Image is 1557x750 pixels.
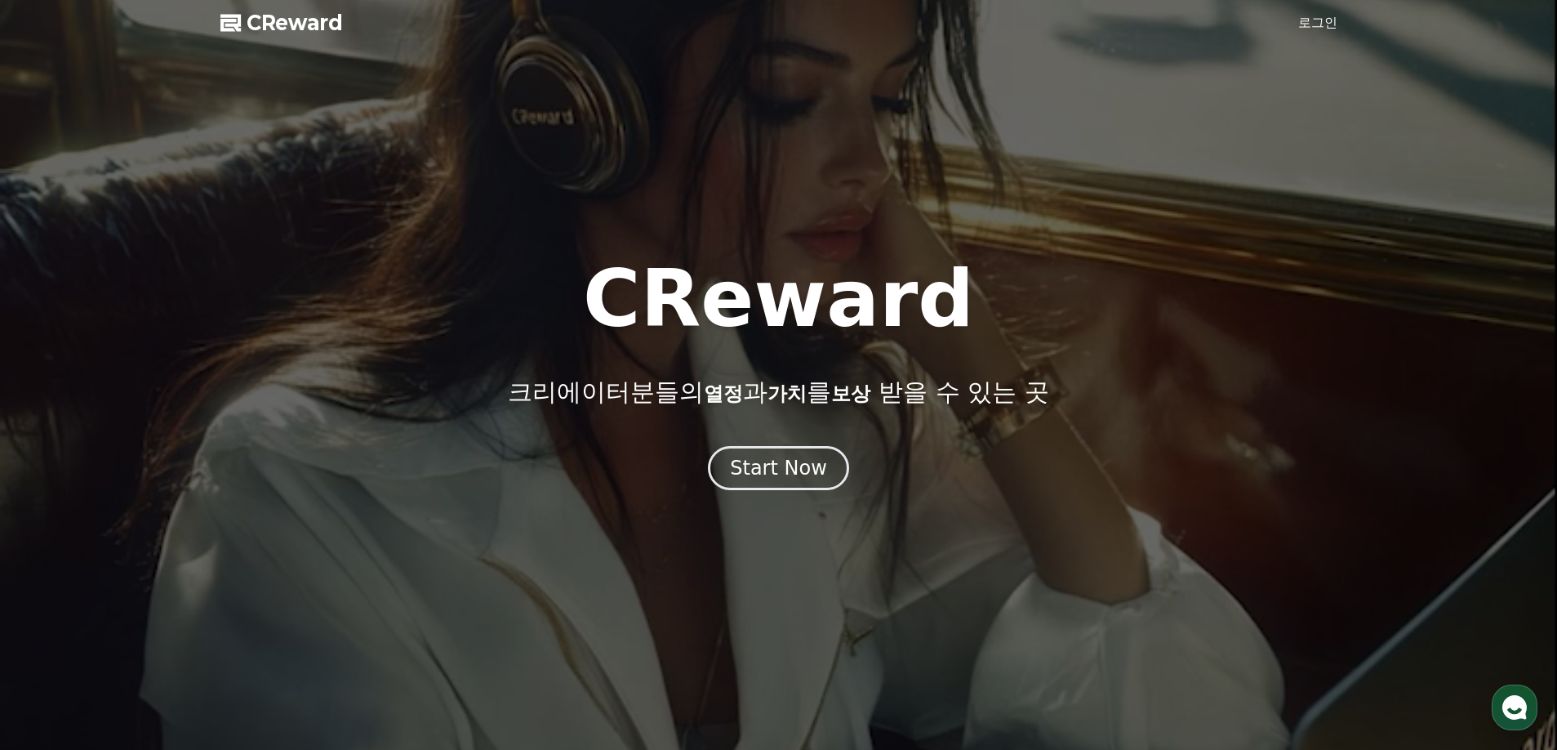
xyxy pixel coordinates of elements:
[1298,13,1337,33] a: 로그인
[730,455,827,481] div: Start Now
[508,377,1048,407] p: 크리에이터분들의 과 를 받을 수 있는 곳
[583,260,974,338] h1: CReward
[704,382,743,405] span: 열정
[708,462,849,478] a: Start Now
[831,382,870,405] span: 보상
[220,10,343,36] a: CReward
[767,382,807,405] span: 가치
[247,10,343,36] span: CReward
[708,446,849,490] button: Start Now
